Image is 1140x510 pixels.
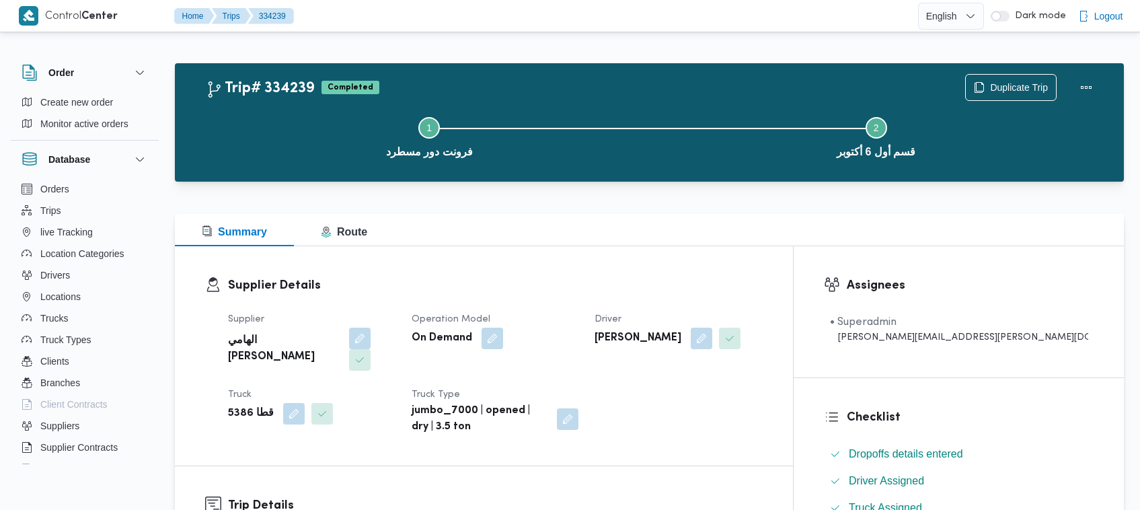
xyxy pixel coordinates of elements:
b: Center [81,11,118,22]
span: Supplier Contracts [40,439,118,456]
span: Summary [202,226,267,238]
h2: Trip# 334239 [206,80,315,98]
h3: Assignees [847,277,1094,295]
span: Completed [321,81,379,94]
button: Trips [212,8,251,24]
b: jumbo_7000 | opened | dry | 3.5 ton [412,403,548,435]
div: [PERSON_NAME][EMAIL_ADDRESS][PERSON_NAME][DOMAIN_NAME] [830,330,1088,344]
span: Operation Model [412,315,490,324]
span: Locations [40,289,81,305]
b: On Demand [412,330,472,347]
span: Duplicate Trip [990,79,1048,96]
span: Logout [1094,8,1123,24]
button: Locations [16,286,153,307]
button: Actions [1073,74,1100,101]
span: Suppliers [40,418,79,434]
button: Trips [16,200,153,221]
span: Driver [595,315,621,324]
span: Trips [40,203,61,219]
span: Branches [40,375,80,391]
button: Monitor active orders [16,113,153,135]
span: Driver Assigned [849,475,924,486]
span: Route [321,226,367,238]
span: Create new order [40,94,113,110]
button: Drivers [16,264,153,286]
span: Supplier [228,315,264,324]
button: Driver Assigned [825,470,1094,492]
button: Trucks [16,307,153,329]
button: Logout [1073,3,1129,30]
span: live Tracking [40,224,93,240]
h3: Database [48,151,90,168]
button: Supplier Contracts [16,437,153,458]
span: Truck Type [412,390,460,399]
span: Client Contracts [40,396,108,412]
span: Monitor active orders [40,116,128,132]
iframe: chat widget [13,456,56,497]
span: • Superadmin mohamed.nabil@illa.com.eg [830,314,1088,344]
button: فرونت دور مسطرد [206,101,653,171]
button: Devices [16,458,153,480]
h3: Supplier Details [228,277,763,295]
span: Dark mode [1010,11,1066,22]
button: Client Contracts [16,394,153,415]
img: X8yXhbKr1z7QwAAAABJRU5ErkJggg== [19,6,38,26]
button: 334239 [248,8,294,24]
button: Branches [16,372,153,394]
h3: Checklist [847,408,1094,427]
button: Orders [16,178,153,200]
button: live Tracking [16,221,153,243]
button: Truck Types [16,329,153,351]
span: Truck [228,390,252,399]
div: Database [11,178,159,470]
span: Location Categories [40,246,124,262]
div: • Superadmin [830,314,1088,330]
b: [PERSON_NAME] [595,330,681,347]
button: Dropoffs details entered [825,443,1094,465]
h3: Order [48,65,74,81]
button: Create new order [16,92,153,113]
button: Order [22,65,148,81]
button: Duplicate Trip [965,74,1057,101]
span: Orders [40,181,69,197]
button: Location Categories [16,243,153,264]
button: Clients [16,351,153,372]
span: Clients [40,353,69,369]
span: فرونت دور مسطرد [386,144,473,160]
span: Truck Types [40,332,91,348]
button: Home [174,8,215,24]
b: قطا 5386 [228,406,274,422]
button: قسم أول 6 أكتوبر [653,101,1100,171]
div: Order [11,92,159,140]
b: Completed [328,83,373,92]
span: Driver Assigned [849,473,924,489]
span: Trucks [40,310,68,326]
b: الهامي [PERSON_NAME] [228,333,340,365]
span: Drivers [40,267,70,283]
span: قسم أول 6 أكتوبر [837,144,915,160]
span: Devices [40,461,74,477]
button: Suppliers [16,415,153,437]
span: 2 [874,122,879,133]
span: Dropoffs details entered [849,448,963,460]
button: Database [22,151,148,168]
span: Dropoffs details entered [849,446,963,462]
span: 1 [426,122,432,133]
